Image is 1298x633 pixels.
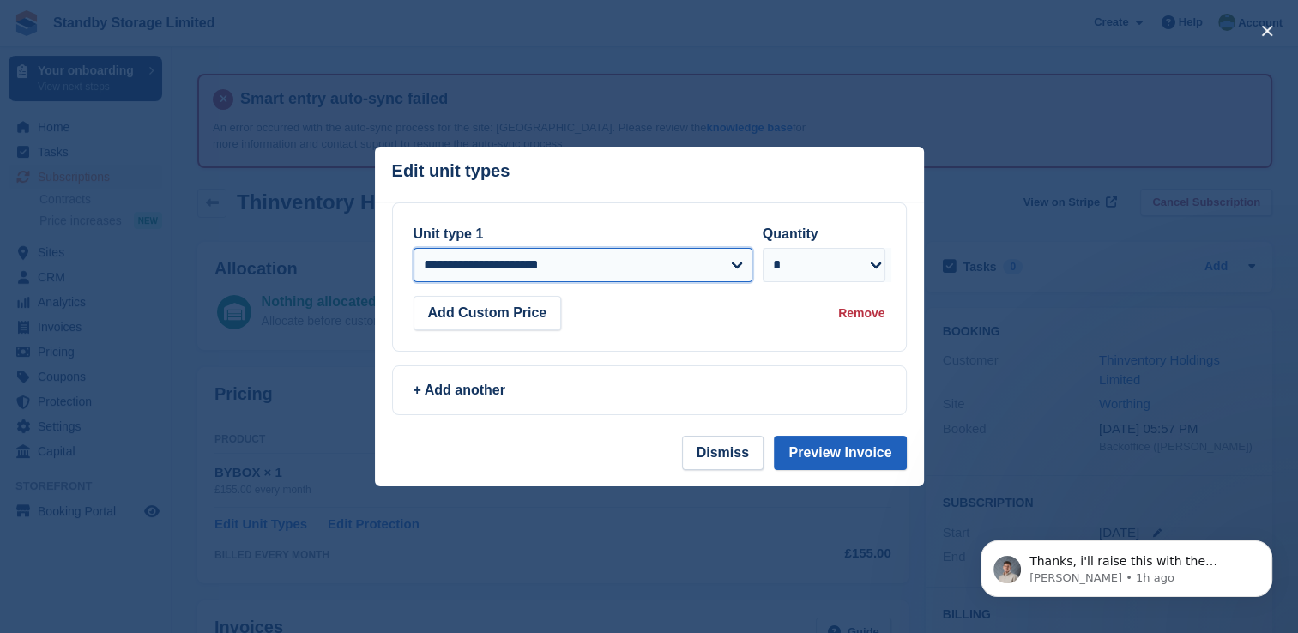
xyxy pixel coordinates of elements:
[682,436,764,470] button: Dismiss
[414,296,562,330] button: Add Custom Price
[838,304,884,323] div: Remove
[392,365,907,415] a: + Add another
[955,504,1298,624] iframe: Intercom notifications message
[414,226,484,241] label: Unit type 1
[392,161,510,181] p: Edit unit types
[414,380,885,401] div: + Add another
[1253,17,1281,45] button: close
[763,226,818,241] label: Quantity
[774,436,906,470] button: Preview Invoice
